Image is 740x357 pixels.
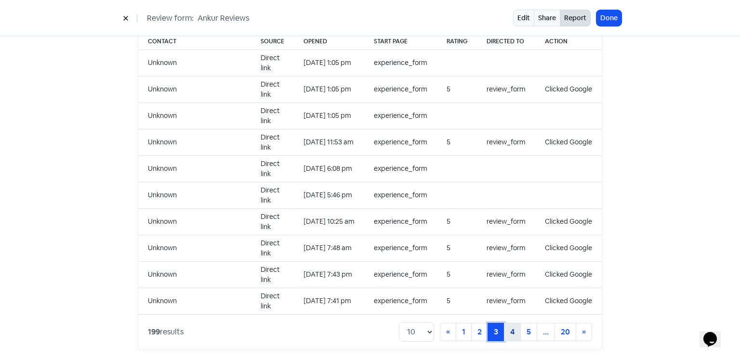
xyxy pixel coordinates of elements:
[251,155,294,182] td: Direct link
[477,208,535,235] td: review_form
[576,323,592,341] a: Next
[294,208,364,235] td: [DATE] 10:25 am
[477,261,535,288] td: review_form
[440,323,456,341] a: Previous
[294,33,364,50] th: Opened
[251,288,294,314] td: Direct link
[488,323,504,341] a: 3
[138,50,251,76] td: Unknown
[138,235,251,261] td: Unknown
[364,102,437,129] td: experience_form
[294,155,364,182] td: [DATE] 6:08 pm
[138,288,251,314] td: Unknown
[364,50,437,76] td: experience_form
[364,235,437,261] td: experience_form
[477,129,535,155] td: review_form
[504,323,521,341] a: 4
[520,323,537,341] a: 5
[251,102,294,129] td: Direct link
[364,288,437,314] td: experience_form
[138,102,251,129] td: Unknown
[596,10,621,26] button: Done
[535,261,602,288] td: Clicked Google
[437,33,477,50] th: Rating
[535,288,602,314] td: Clicked Google
[535,235,602,261] td: Clicked Google
[535,129,602,155] td: Clicked Google
[138,129,251,155] td: Unknown
[251,33,294,50] th: Source
[251,208,294,235] td: Direct link
[477,235,535,261] td: review_form
[700,319,730,347] iframe: chat widget
[534,10,560,26] a: Share
[138,155,251,182] td: Unknown
[513,10,534,26] a: Edit
[535,208,602,235] td: Clicked Google
[437,235,477,261] td: 5
[437,261,477,288] td: 5
[477,33,535,50] th: Directed to
[294,261,364,288] td: [DATE] 7:43 pm
[294,182,364,208] td: [DATE] 5:46 pm
[477,288,535,314] td: review_form
[437,288,477,314] td: 5
[437,208,477,235] td: 5
[471,323,488,341] a: 2
[364,182,437,208] td: experience_form
[294,235,364,261] td: [DATE] 7:48 am
[148,327,160,337] strong: 199
[294,129,364,155] td: [DATE] 11:53 am
[294,50,364,76] td: [DATE] 1:05 pm
[294,102,364,129] td: [DATE] 1:05 pm
[138,182,251,208] td: Unknown
[364,155,437,182] td: experience_form
[477,76,535,102] td: review_form
[535,76,602,102] td: Clicked Google
[294,76,364,102] td: [DATE] 1:05 pm
[555,323,576,341] a: 20
[364,76,437,102] td: experience_form
[456,323,472,341] a: 1
[537,323,555,341] a: ...
[138,33,251,50] th: Contact
[251,50,294,76] td: Direct link
[364,33,437,50] th: Start page
[294,288,364,314] td: [DATE] 7:41 pm
[364,208,437,235] td: experience_form
[437,76,477,102] td: 5
[251,76,294,102] td: Direct link
[437,129,477,155] td: 5
[148,326,184,338] div: results
[138,76,251,102] td: Unknown
[535,33,602,50] th: Action
[251,182,294,208] td: Direct link
[138,208,251,235] td: Unknown
[138,261,251,288] td: Unknown
[251,235,294,261] td: Direct link
[251,261,294,288] td: Direct link
[582,327,586,337] span: »
[446,327,450,337] span: «
[364,261,437,288] td: experience_form
[147,13,194,24] span: Review form:
[560,10,591,26] button: Report
[364,129,437,155] td: experience_form
[251,129,294,155] td: Direct link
